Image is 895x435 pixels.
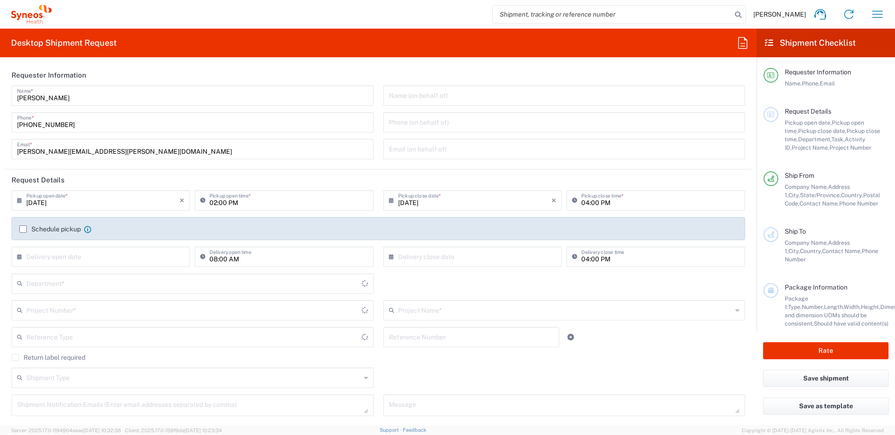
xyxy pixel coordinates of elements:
[802,303,824,310] span: Number,
[763,370,889,387] button: Save shipment
[785,80,802,87] span: Name,
[493,6,732,23] input: Shipment, tracking or reference number
[798,127,847,134] span: Pickup close date,
[765,37,856,48] h2: Shipment Checklist
[785,183,828,190] span: Company Name,
[861,303,880,310] span: Height,
[844,303,861,310] span: Width,
[785,108,831,115] span: Request Details
[820,80,835,87] span: Email
[763,342,889,359] button: Rate
[798,136,831,143] span: Department,
[822,248,862,254] span: Contact Name,
[179,193,185,208] i: ×
[12,71,86,80] h2: Requester Information
[125,428,222,433] span: Client: 2025.17.0-159f9de
[785,172,814,179] span: Ship From
[841,192,863,199] span: Country,
[824,303,844,310] span: Length,
[785,228,806,235] span: Ship To
[814,320,889,327] span: Should have valid content(s)
[19,225,81,233] label: Schedule pickup
[11,37,117,48] h2: Desktop Shipment Request
[800,192,841,199] span: State/Province,
[785,284,847,291] span: Package Information
[788,192,800,199] span: City,
[800,248,822,254] span: Country,
[829,144,871,151] span: Project Number
[564,331,577,344] a: Add Reference
[403,427,426,433] a: Feedback
[785,119,832,126] span: Pickup open date,
[753,10,806,18] span: [PERSON_NAME]
[551,193,556,208] i: ×
[831,136,845,143] span: Task,
[12,354,85,361] label: Return label required
[785,295,808,310] span: Package 1:
[802,80,820,87] span: Phone,
[763,398,889,415] button: Save as template
[839,200,878,207] span: Phone Number
[84,428,121,433] span: [DATE] 10:32:38
[11,428,121,433] span: Server: 2025.17.0-1194904eeae
[785,68,851,76] span: Requester Information
[788,303,802,310] span: Type,
[12,175,65,185] h2: Request Details
[185,428,222,433] span: [DATE] 10:23:34
[800,200,839,207] span: Contact Name,
[788,248,800,254] span: City,
[792,144,829,151] span: Project Name,
[742,426,884,435] span: Copyright © [DATE]-[DATE] Agistix Inc., All Rights Reserved
[380,427,403,433] a: Support
[785,239,828,246] span: Company Name,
